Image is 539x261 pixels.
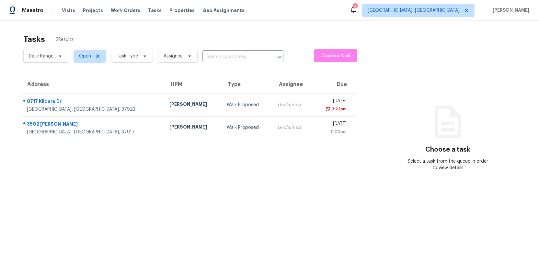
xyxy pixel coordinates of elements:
input: Search by address [202,52,265,62]
span: Projects [83,7,103,14]
div: [GEOGRAPHIC_DATA], [GEOGRAPHIC_DATA], 37923 [27,106,159,113]
div: Walk Proposed [227,124,267,131]
th: Due [313,75,356,93]
th: Address [21,75,164,93]
div: Walk Proposed [227,102,267,108]
span: Assignee [164,53,183,59]
span: 2 Results [55,36,74,43]
span: Geo Assignments [202,7,245,14]
button: Open [275,53,284,62]
div: 8717 Kildare Dr [27,98,159,106]
div: [GEOGRAPHIC_DATA], [GEOGRAPHIC_DATA], 37917 [27,129,159,135]
div: 3:22pm [330,106,347,112]
span: Tasks [148,8,162,13]
img: Overdue Alarm Icon [325,106,330,112]
div: [DATE] [318,98,346,106]
div: 11:00pm [318,129,346,135]
th: HPM [164,75,222,93]
th: Type [222,75,272,93]
span: Visits [62,7,75,14]
div: [PERSON_NAME] [169,101,216,109]
span: [PERSON_NAME] [490,7,529,14]
h3: Choose a task [425,146,470,153]
div: Select a task from the queue in order to view details [407,158,488,171]
th: Assignee [272,75,313,93]
span: Work Orders [111,7,140,14]
span: [GEOGRAPHIC_DATA], [GEOGRAPHIC_DATA] [368,7,460,14]
div: [DATE] [318,120,346,129]
div: 3502 [PERSON_NAME] [27,121,159,129]
div: 3 [353,4,357,10]
button: Create a Task [314,49,357,62]
span: Maestro [22,7,43,14]
span: Create a Task [317,52,354,60]
span: Properties [169,7,195,14]
div: Unclaimed [278,124,308,131]
span: Task Type [117,53,138,59]
span: Open [79,53,91,59]
div: [PERSON_NAME] [169,124,216,132]
div: Unclaimed [278,102,308,108]
h2: Tasks [23,36,45,43]
span: Date Range [29,53,53,59]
